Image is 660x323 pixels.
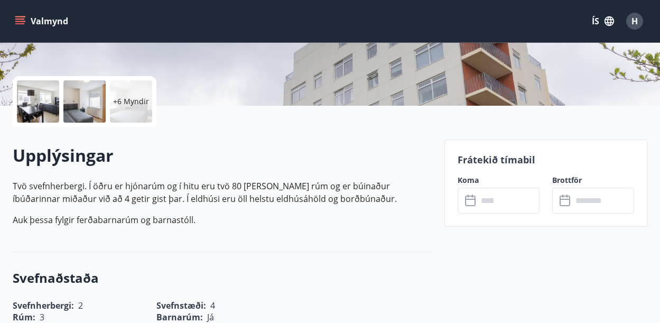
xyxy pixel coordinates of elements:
button: menu [13,12,72,31]
p: +6 Myndir [113,96,149,107]
span: Já [207,311,214,323]
span: H [631,15,638,27]
label: Brottför [552,175,634,186]
p: Auk þessa fylgir ferðabarnarúm og barnastóll. [13,214,432,226]
span: Rúm : [13,311,35,323]
span: Barnarúm : [156,311,203,323]
p: Frátekið tímabil [458,153,634,167]
button: H [622,8,647,34]
button: ÍS [586,12,620,31]
h2: Upplýsingar [13,144,432,167]
label: Koma [458,175,540,186]
p: Tvö svefnherbergi. Í öðru er hjónarúm og í hitu eru tvö 80 [PERSON_NAME] rúm og er búinaður íbúða... [13,180,432,205]
h3: Svefnaðstaða [13,269,432,287]
span: 3 [40,311,44,323]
